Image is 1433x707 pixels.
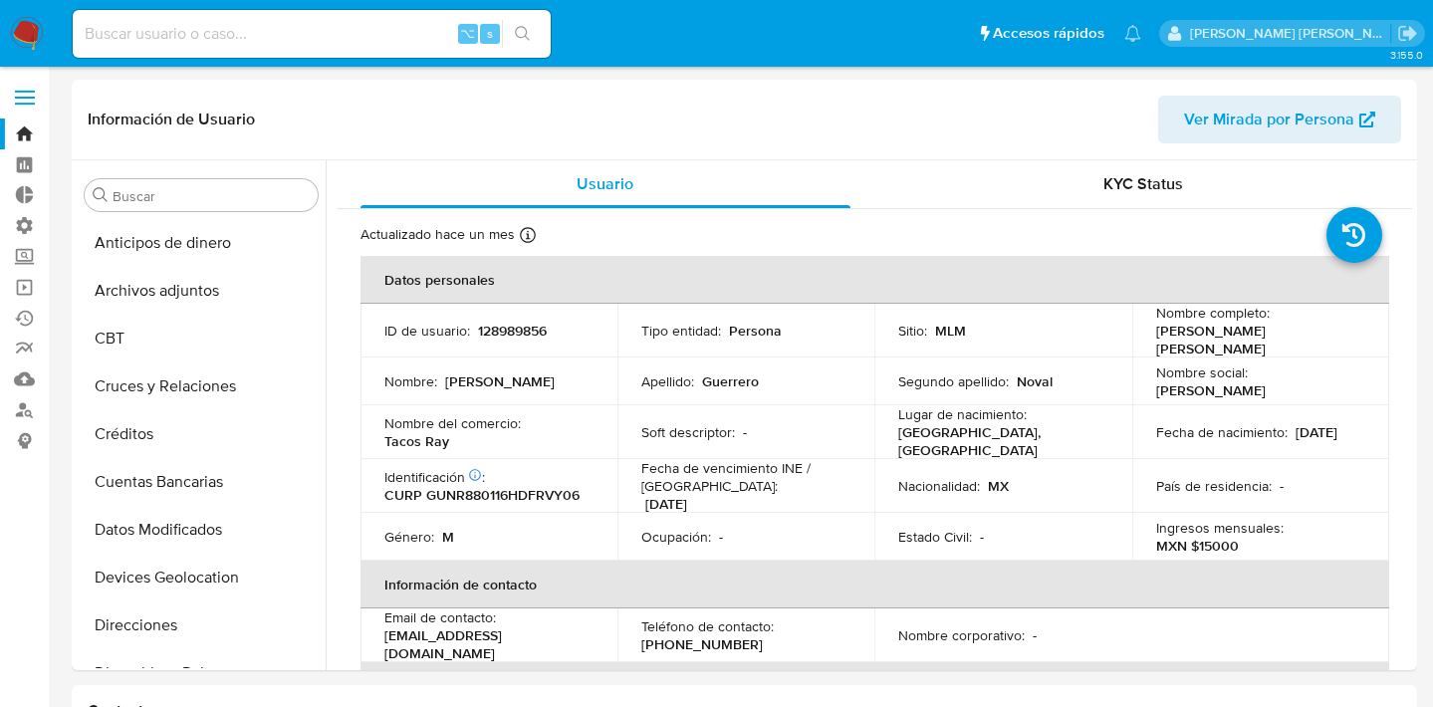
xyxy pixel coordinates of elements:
[898,372,1009,390] p: Segundo apellido :
[980,528,984,546] p: -
[641,635,763,653] p: [PHONE_NUMBER]
[993,23,1104,44] span: Accesos rápidos
[77,219,326,267] button: Anticipos de dinero
[1156,322,1357,357] p: [PERSON_NAME] [PERSON_NAME]
[1397,23,1418,44] a: Salir
[445,372,555,390] p: [PERSON_NAME]
[729,322,782,340] p: Persona
[1296,423,1337,441] p: [DATE]
[702,372,759,390] p: Guerrero
[641,322,721,340] p: Tipo entidad :
[1158,96,1401,143] button: Ver Mirada por Persona
[641,528,711,546] p: Ocupación :
[1033,626,1037,644] p: -
[77,506,326,554] button: Datos Modificados
[641,459,850,495] p: Fecha de vencimiento INE / [GEOGRAPHIC_DATA] :
[1156,423,1288,441] p: Fecha de nacimiento :
[442,528,454,546] p: M
[898,477,980,495] p: Nacionalidad :
[77,315,326,362] button: CBT
[384,432,449,450] p: Tacos Ray
[935,322,966,340] p: MLM
[898,626,1025,644] p: Nombre corporativo :
[898,528,972,546] p: Estado Civil :
[384,414,521,432] p: Nombre del comercio :
[1156,363,1248,381] p: Nombre social :
[113,187,310,205] input: Buscar
[645,495,687,513] p: [DATE]
[1280,477,1284,495] p: -
[641,423,735,441] p: Soft descriptor :
[1156,519,1284,537] p: Ingresos mensuales :
[77,554,326,601] button: Devices Geolocation
[641,617,774,635] p: Teléfono de contacto :
[1156,304,1270,322] p: Nombre completo :
[384,608,496,626] p: Email de contacto :
[1124,25,1141,42] a: Notificaciones
[384,528,434,546] p: Género :
[1017,372,1053,390] p: Noval
[93,187,109,203] button: Buscar
[73,21,551,47] input: Buscar usuario o caso...
[384,486,580,504] p: CURP GUNR880116HDFRVY06
[384,372,437,390] p: Nombre :
[77,267,326,315] button: Archivos adjuntos
[77,649,326,697] button: Dispositivos Point
[360,225,515,244] p: Actualizado hace un mes
[88,110,255,129] h1: Información de Usuario
[77,458,326,506] button: Cuentas Bancarias
[1103,172,1183,195] span: KYC Status
[1156,381,1266,399] p: [PERSON_NAME]
[460,24,475,43] span: ⌥
[502,20,543,48] button: search-icon
[360,561,1389,608] th: Información de contacto
[898,423,1099,459] p: [GEOGRAPHIC_DATA], [GEOGRAPHIC_DATA]
[384,322,470,340] p: ID de usuario :
[1156,537,1239,555] p: MXN $15000
[719,528,723,546] p: -
[487,24,493,43] span: s
[384,468,485,486] p: Identificación :
[1184,96,1354,143] span: Ver Mirada por Persona
[360,256,1389,304] th: Datos personales
[77,601,326,649] button: Direcciones
[1156,477,1272,495] p: País de residencia :
[384,626,586,662] p: [EMAIL_ADDRESS][DOMAIN_NAME]
[898,405,1027,423] p: Lugar de nacimiento :
[77,410,326,458] button: Créditos
[988,477,1009,495] p: MX
[577,172,633,195] span: Usuario
[641,372,694,390] p: Apellido :
[1190,24,1391,43] p: giuliana.competiello@mercadolibre.com
[898,322,927,340] p: Sitio :
[743,423,747,441] p: -
[77,362,326,410] button: Cruces y Relaciones
[478,322,547,340] p: 128989856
